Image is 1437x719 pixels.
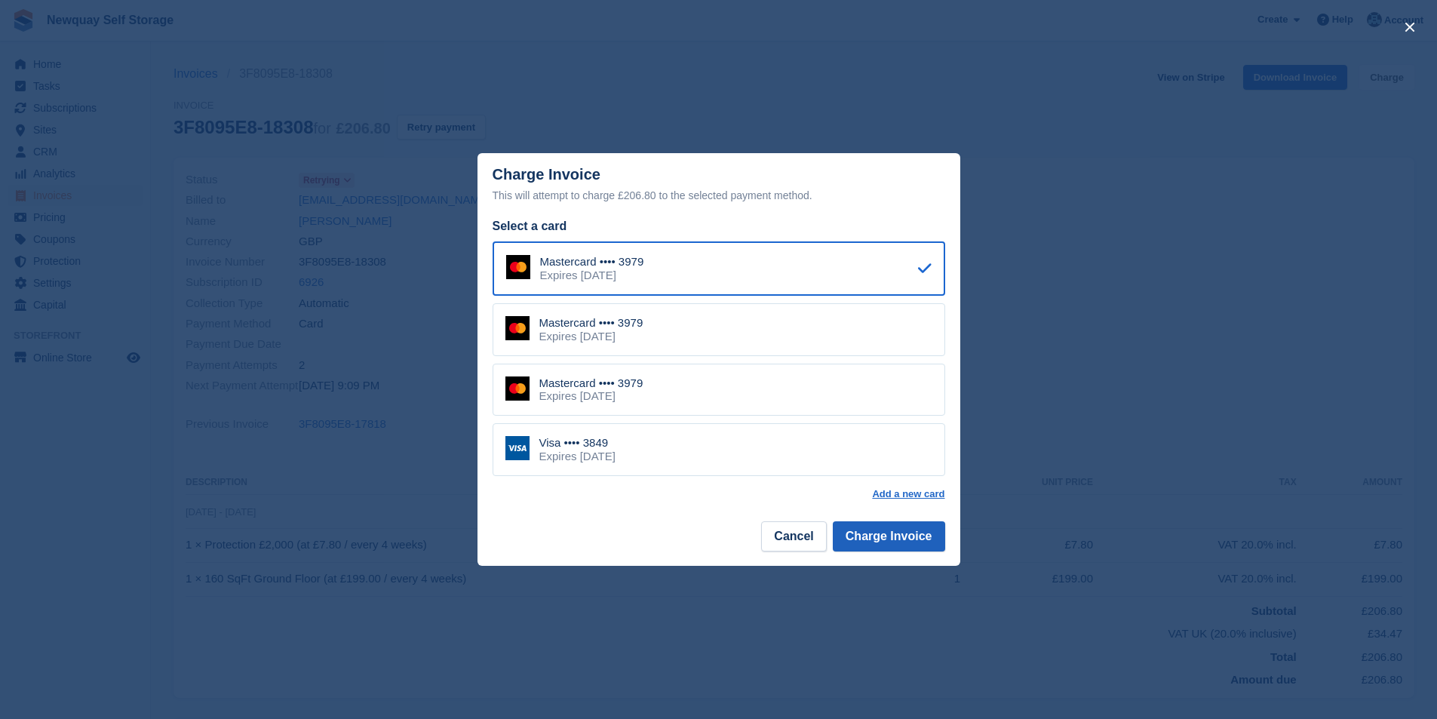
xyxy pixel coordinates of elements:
div: Visa •••• 3849 [539,436,616,450]
div: Charge Invoice [493,166,945,204]
a: Add a new card [872,488,944,500]
div: Mastercard •••• 3979 [539,316,643,330]
div: Expires [DATE] [540,269,644,282]
div: Expires [DATE] [539,450,616,463]
div: This will attempt to charge £206.80 to the selected payment method. [493,186,945,204]
div: Select a card [493,217,945,235]
img: Mastercard Logo [505,376,530,401]
button: Charge Invoice [833,521,945,552]
div: Mastercard •••• 3979 [539,376,643,390]
div: Expires [DATE] [539,330,643,343]
button: Cancel [761,521,826,552]
div: Expires [DATE] [539,389,643,403]
img: Visa Logo [505,436,530,460]
img: Mastercard Logo [505,316,530,340]
div: Mastercard •••• 3979 [540,255,644,269]
button: close [1398,15,1422,39]
img: Mastercard Logo [506,255,530,279]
